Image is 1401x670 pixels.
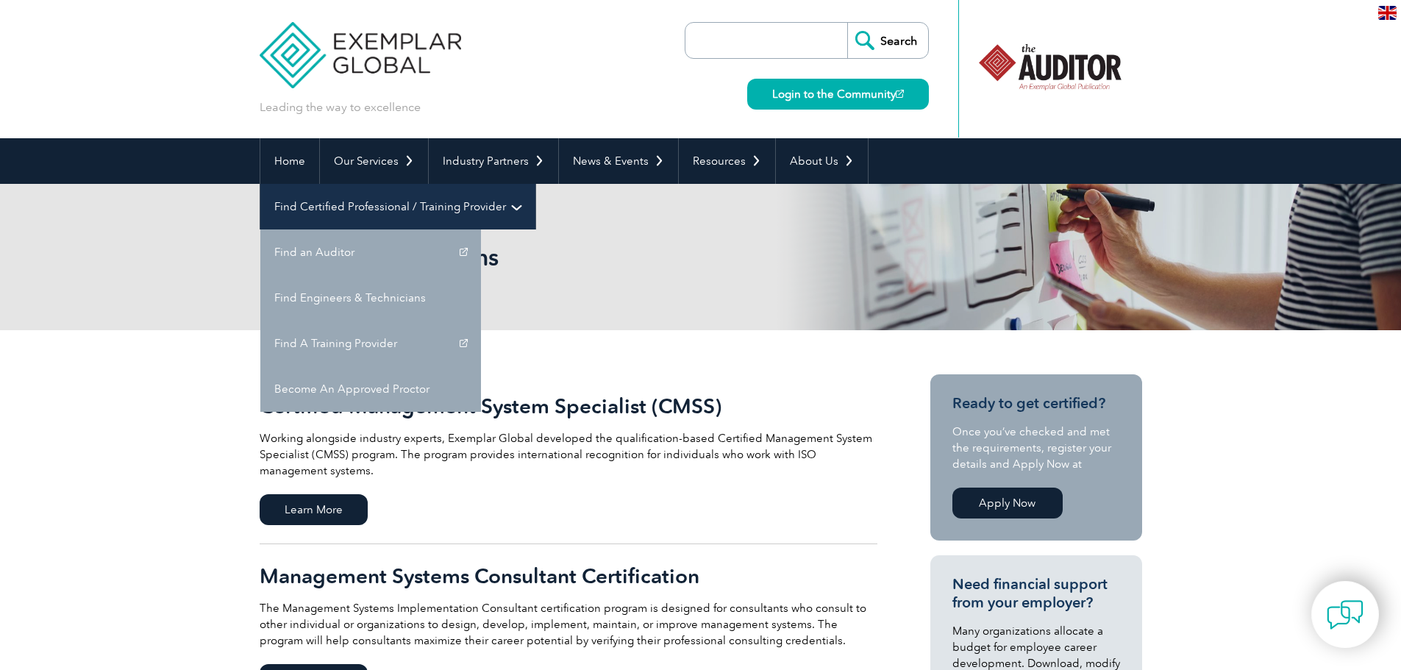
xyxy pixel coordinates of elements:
input: Search [847,23,928,58]
p: Working alongside industry experts, Exemplar Global developed the qualification-based Certified M... [260,430,877,479]
h3: Ready to get certified? [952,394,1120,413]
a: Certified Management System Specialist (CMSS) Working alongside industry experts, Exemplar Global... [260,374,877,544]
a: About Us [776,138,868,184]
img: open_square.png [896,90,904,98]
span: Learn More [260,494,368,525]
p: Leading the way to excellence [260,99,421,115]
a: Home [260,138,319,184]
h2: Certified Management System Specialist (CMSS) [260,394,877,418]
a: Industry Partners [429,138,558,184]
p: Once you’ve checked and met the requirements, register your details and Apply Now at [952,424,1120,472]
a: Apply Now [952,488,1063,518]
a: News & Events [559,138,678,184]
a: Our Services [320,138,428,184]
a: Find A Training Provider [260,321,481,366]
a: Login to the Community [747,79,929,110]
a: Become An Approved Proctor [260,366,481,412]
p: The Management Systems Implementation Consultant certification program is designed for consultant... [260,600,877,649]
a: Resources [679,138,775,184]
h3: Need financial support from your employer? [952,575,1120,612]
img: en [1378,6,1397,20]
h2: Management Systems Consultant Certification [260,564,877,588]
a: Find Engineers & Technicians [260,275,481,321]
a: Find an Auditor [260,229,481,275]
a: Find Certified Professional / Training Provider [260,184,535,229]
img: contact-chat.png [1327,596,1363,633]
h1: Management Systems [260,243,824,271]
